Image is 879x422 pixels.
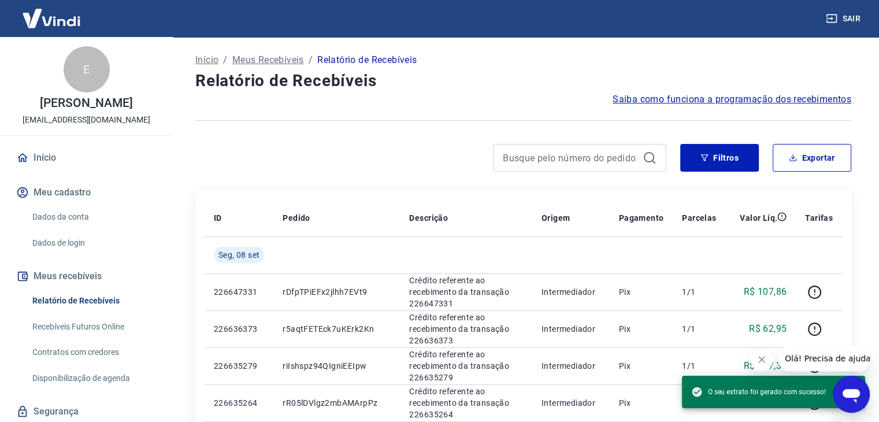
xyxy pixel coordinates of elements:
[195,69,851,92] h4: Relatório de Recebíveis
[14,1,89,36] img: Vindi
[744,359,787,373] p: R$ 197,36
[740,212,777,224] p: Valor Líq.
[682,323,716,335] p: 1/1
[283,360,391,372] p: riIshspz94QIgniEEIpw
[7,8,97,17] span: Olá! Precisa de ajuda?
[283,397,391,409] p: rR05lDVlgz2mbAMArpPz
[14,145,159,171] a: Início
[778,346,870,371] iframe: Mensagem da empresa
[214,397,264,409] p: 226635264
[409,349,523,383] p: Crédito referente ao recebimento da transação 226635279
[283,286,391,298] p: rDfpTPiEFx2jlhh7EVt9
[619,212,664,224] p: Pagamento
[218,249,259,261] span: Seg, 08 set
[750,348,773,371] iframe: Fechar mensagem
[409,312,523,346] p: Crédito referente ao recebimento da transação 226636373
[283,323,391,335] p: r5aqtFETEck7uKErk2Kn
[619,397,664,409] p: Pix
[542,397,600,409] p: Intermediador
[680,144,759,172] button: Filtros
[409,275,523,309] p: Crédito referente ao recebimento da transação 226647331
[195,53,218,67] a: Início
[14,264,159,289] button: Meus recebíveis
[28,315,159,339] a: Recebíveis Futuros Online
[214,323,264,335] p: 226636373
[619,360,664,372] p: Pix
[28,231,159,255] a: Dados de login
[214,360,264,372] p: 226635279
[283,212,310,224] p: Pedido
[749,322,787,336] p: R$ 62,95
[613,92,851,106] a: Saiba como funciona a programação dos recebimentos
[542,360,600,372] p: Intermediador
[409,212,448,224] p: Descrição
[309,53,313,67] p: /
[28,289,159,313] a: Relatório de Recebíveis
[833,376,870,413] iframe: Botão para abrir a janela de mensagens
[28,367,159,390] a: Disponibilização de agenda
[409,386,523,420] p: Crédito referente ao recebimento da transação 226635264
[542,286,600,298] p: Intermediador
[23,114,150,126] p: [EMAIL_ADDRESS][DOMAIN_NAME]
[542,212,570,224] p: Origem
[773,144,851,172] button: Exportar
[232,53,304,67] a: Meus Recebíveis
[691,386,826,398] span: O seu extrato foi gerado com sucesso!
[682,286,716,298] p: 1/1
[619,323,664,335] p: Pix
[744,285,787,299] p: R$ 107,86
[805,212,833,224] p: Tarifas
[214,286,264,298] p: 226647331
[542,323,600,335] p: Intermediador
[14,180,159,205] button: Meu cadastro
[64,46,110,92] div: E
[28,205,159,229] a: Dados da conta
[619,286,664,298] p: Pix
[28,340,159,364] a: Contratos com credores
[824,8,865,29] button: Sair
[40,97,132,109] p: [PERSON_NAME]
[223,53,227,67] p: /
[317,53,417,67] p: Relatório de Recebíveis
[503,149,638,166] input: Busque pelo número do pedido
[214,212,222,224] p: ID
[682,360,716,372] p: 1/1
[682,212,716,224] p: Parcelas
